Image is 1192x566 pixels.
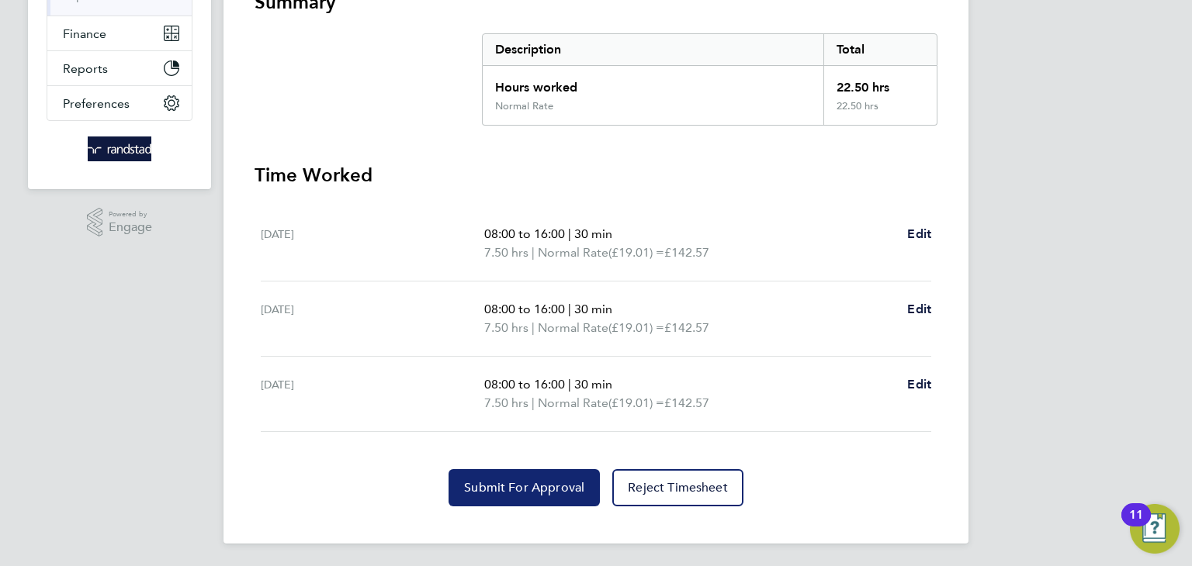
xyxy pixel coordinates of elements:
[568,226,571,241] span: |
[823,66,937,100] div: 22.50 hrs
[109,208,152,221] span: Powered by
[568,377,571,392] span: |
[532,395,535,410] span: |
[574,226,612,241] span: 30 min
[907,377,931,392] span: Edit
[612,469,743,506] button: Reject Timesheet
[1130,504,1180,554] button: Open Resource Center, 11 new notifications
[574,377,612,392] span: 30 min
[63,61,108,76] span: Reports
[483,66,823,100] div: Hours worked
[907,225,931,243] a: Edit
[664,320,709,335] span: £142.57
[88,136,152,161] img: randstad-logo-retina.png
[261,300,484,337] div: [DATE]
[568,302,571,316] span: |
[87,208,153,237] a: Powered byEngage
[449,469,600,506] button: Submit For Approval
[907,226,931,241] span: Edit
[261,375,484,412] div: [DATE]
[47,51,192,85] button: Reports
[47,16,192,50] button: Finance
[255,163,937,188] h3: Time Worked
[109,221,152,234] span: Engage
[47,136,192,161] a: Go to home page
[664,245,709,260] span: £142.57
[484,395,528,410] span: 7.50 hrs
[532,320,535,335] span: |
[63,96,130,111] span: Preferences
[907,300,931,319] a: Edit
[608,320,664,335] span: (£19.01) =
[608,245,664,260] span: (£19.01) =
[1129,515,1143,535] div: 11
[538,394,608,412] span: Normal Rate
[608,395,664,410] span: (£19.01) =
[483,34,823,65] div: Description
[464,480,584,495] span: Submit For Approval
[532,245,535,260] span: |
[628,480,728,495] span: Reject Timesheet
[664,395,709,410] span: £142.57
[484,320,528,335] span: 7.50 hrs
[484,226,565,241] span: 08:00 to 16:00
[484,302,565,316] span: 08:00 to 16:00
[538,243,608,262] span: Normal Rate
[47,86,192,120] button: Preferences
[574,302,612,316] span: 30 min
[484,377,565,392] span: 08:00 to 16:00
[63,26,106,41] span: Finance
[907,375,931,394] a: Edit
[484,245,528,260] span: 7.50 hrs
[495,100,553,112] div: Normal Rate
[823,100,937,125] div: 22.50 hrs
[538,319,608,337] span: Normal Rate
[907,302,931,316] span: Edit
[823,34,937,65] div: Total
[482,33,937,126] div: Summary
[261,225,484,262] div: [DATE]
